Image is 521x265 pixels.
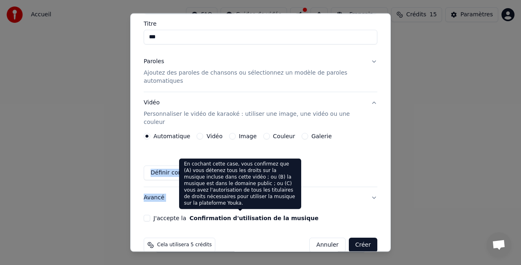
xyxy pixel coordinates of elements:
div: VidéoPersonnaliser le vidéo de karaoké : utiliser une image, une vidéo ou une couleur [144,133,377,187]
label: Vidéo [206,133,222,139]
label: Galerie [311,133,332,139]
button: Créer [349,238,377,252]
p: Personnaliser le vidéo de karaoké : utiliser une image, une vidéo ou une couleur [144,110,364,126]
div: En cochant cette case, vous confirmez que (A) vous détenez tous les droits sur la musique incluse... [179,159,301,209]
label: J'accepte la [153,215,318,221]
label: Titre [144,21,377,26]
div: Paroles [144,57,164,66]
div: Vidéo [144,99,364,126]
button: Définir comme Prédéfini [144,166,226,180]
label: Image [239,133,257,139]
button: Annuler [309,238,345,252]
button: Avancé [144,187,377,208]
button: VidéoPersonnaliser le vidéo de karaoké : utiliser une image, une vidéo ou une couleur [144,92,377,133]
button: J'accepte la [189,215,318,221]
label: Automatique [153,133,190,139]
button: ParolesAjoutez des paroles de chansons ou sélectionnez un modèle de paroles automatiques [144,51,377,92]
label: Couleur [273,133,295,139]
span: Cela utilisera 5 crédits [157,242,212,248]
p: Ajoutez des paroles de chansons ou sélectionnez un modèle de paroles automatiques [144,69,364,85]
